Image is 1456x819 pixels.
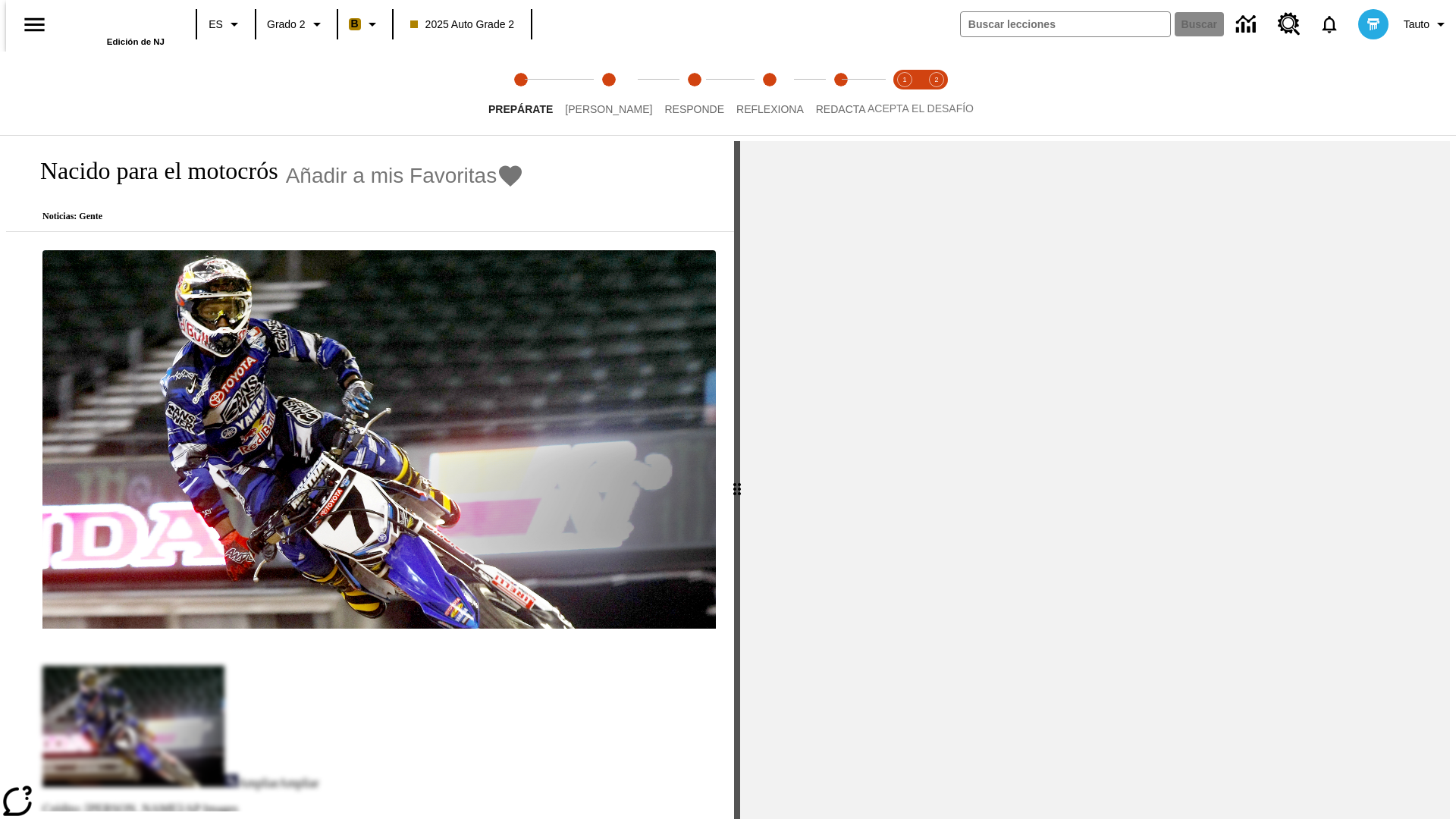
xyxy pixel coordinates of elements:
[1398,11,1456,38] button: Perfil/Configuración
[1227,4,1269,45] a: Centro de información
[724,52,816,135] button: Reflexiona step 4 of 5
[209,17,223,33] span: ES
[202,11,250,38] button: Lenguaje: ES, Selecciona un idioma
[286,162,525,189] button: Añadir a mis Favoritas - Nacido para el motocrós
[24,157,278,185] h1: Nacido para el motocrós
[410,17,515,33] span: 2025 Auto Grade 2
[1269,4,1310,45] a: Centro de recursos, Se abrirá en una pestaña nueva.
[652,52,736,135] button: Responde step 3 of 5
[902,76,906,83] text: 1
[1358,9,1389,39] img: avatar image
[734,141,740,819] div: Pulsa la tecla de intro o la barra espaciadora y luego presiona las flechas de derecha e izquierd...
[1349,5,1398,44] button: Escoja un nuevo avatar
[736,103,804,115] span: Reflexiona
[286,164,497,188] span: Añadir a mis Favoritas
[934,76,938,83] text: 2
[107,37,165,46] span: Edición de NJ
[664,103,724,115] span: Responde
[740,141,1450,819] div: activity
[6,141,734,811] div: reading
[12,2,57,47] button: Abrir el menú lateral
[488,103,553,115] span: Prepárate
[343,11,388,38] button: Boost El color de la clase es anaranjado claro. Cambiar el color de la clase.
[868,102,974,115] span: ACEPTA EL DESAFÍO
[565,103,652,115] span: [PERSON_NAME]
[351,14,359,33] span: B
[804,52,878,135] button: Redacta step 5 of 5
[42,250,716,629] img: El corredor de motocrós James Stewart vuela por los aires en su motocicleta de montaña
[961,12,1170,36] input: Buscar campo
[1404,17,1429,33] span: Tauto
[66,5,165,46] div: Portada
[476,52,565,135] button: Prepárate step 1 of 5
[267,17,306,33] span: Grado 2
[553,52,664,135] button: Lee step 2 of 5
[261,11,332,38] button: Grado: Grado 2, Elige un grado
[24,211,524,222] p: Noticias: Gente
[1310,5,1349,44] a: Notificaciones
[883,52,927,135] button: Acepta el desafío lee step 1 of 2
[816,103,866,115] span: Redacta
[915,52,959,135] button: Acepta el desafío contesta step 2 of 2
